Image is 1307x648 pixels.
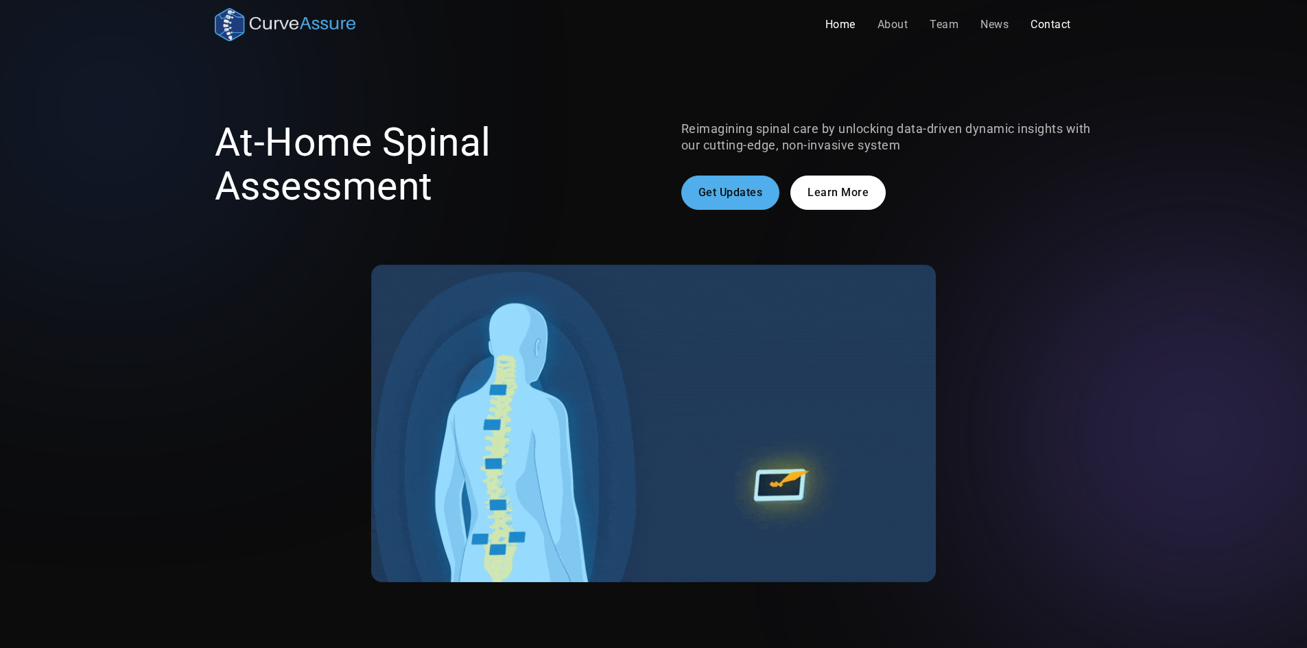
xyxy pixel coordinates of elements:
[1020,11,1082,38] a: Contact
[919,11,969,38] a: Team
[215,121,626,208] h1: At-Home Spinal Assessment
[681,176,780,210] a: Get Updates
[371,265,936,582] img: A gif showing the CurveAssure system at work. A patient is wearing the non-invasive sensors and t...
[969,11,1020,38] a: News
[215,8,356,41] a: home
[790,176,886,210] a: Learn More
[681,121,1093,154] p: Reimagining spinal care by unlocking data-driven dynamic insights with our cutting-edge, non-inva...
[867,11,919,38] a: About
[814,11,867,38] a: Home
